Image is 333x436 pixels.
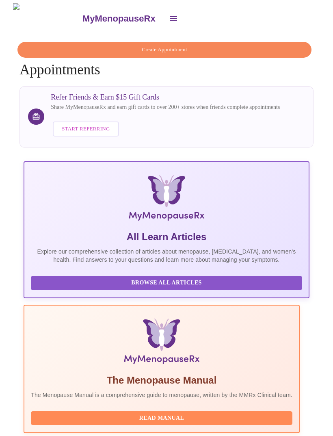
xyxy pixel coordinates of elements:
[72,319,251,367] img: Menopause Manual
[51,117,121,141] a: Start Referring
[51,93,280,102] h3: Refer Friends & Earn $15 Gift Cards
[31,411,292,425] button: Read Manual
[81,4,163,33] a: MyMenopauseRx
[31,391,292,399] p: The Menopause Manual is a comprehensive guide to menopause, written by the MMRx Clinical team.
[39,413,284,423] span: Read Manual
[82,13,156,24] h3: MyMenopauseRx
[39,278,294,288] span: Browse All Articles
[31,230,302,243] h5: All Learn Articles
[31,279,304,286] a: Browse All Articles
[19,42,314,78] h4: Appointments
[13,3,81,34] img: MyMenopauseRx Logo
[31,247,302,264] p: Explore our comprehensive collection of articles about menopause, [MEDICAL_DATA], and women's hea...
[31,276,302,290] button: Browse All Articles
[53,121,119,137] button: Start Referring
[17,42,311,58] button: Create Appointment
[27,45,302,54] span: Create Appointment
[74,175,259,224] img: MyMenopauseRx Logo
[31,374,292,387] h5: The Menopause Manual
[51,103,280,111] p: Share MyMenopauseRx and earn gift cards to over 200+ stores when friends complete appointments
[62,124,110,134] span: Start Referring
[164,9,183,28] button: open drawer
[31,414,294,421] a: Read Manual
